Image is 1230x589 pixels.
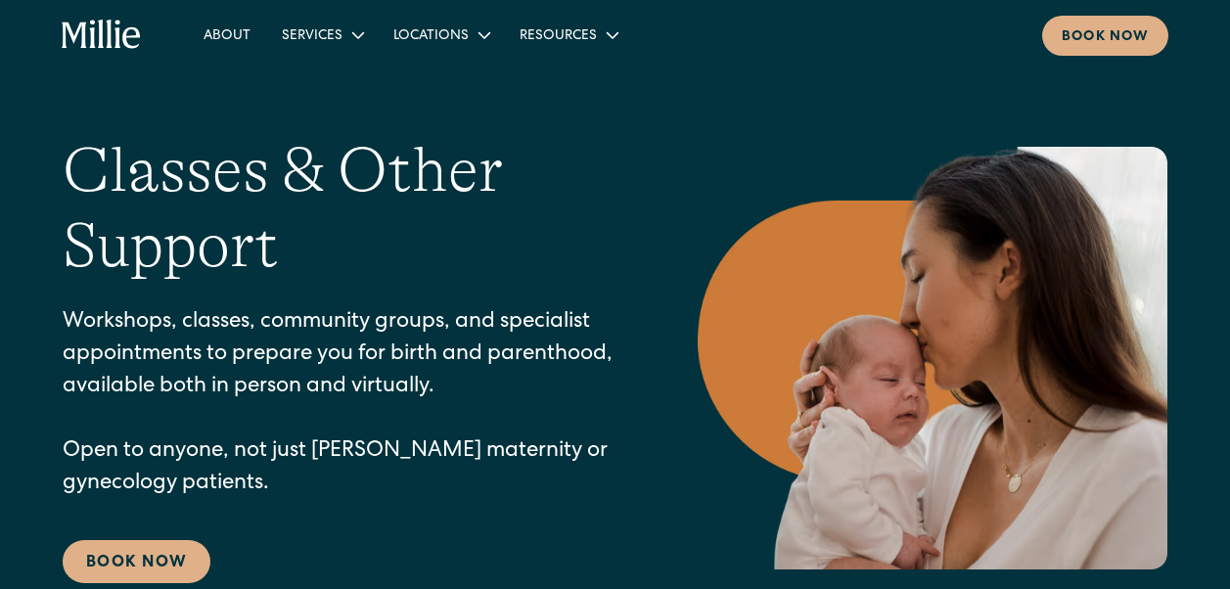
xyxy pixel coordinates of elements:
div: Locations [378,19,504,51]
div: Resources [520,26,597,47]
p: Workshops, classes, community groups, and specialist appointments to prepare you for birth and pa... [63,307,619,501]
a: Book Now [63,540,210,583]
a: About [188,19,266,51]
div: Services [282,26,342,47]
a: home [62,20,141,51]
div: Resources [504,19,632,51]
div: Book now [1062,27,1149,48]
div: Locations [393,26,469,47]
img: Mother kissing her newborn on the forehead, capturing a peaceful moment of love and connection in... [698,147,1167,568]
a: Book now [1042,16,1168,56]
div: Services [266,19,378,51]
h1: Classes & Other Support [63,133,619,284]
